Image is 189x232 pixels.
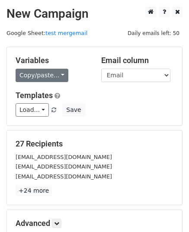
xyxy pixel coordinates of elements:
button: Save [62,103,85,117]
a: +24 more [16,185,52,196]
a: Templates [16,91,53,100]
iframe: Chat Widget [146,191,189,232]
small: [EMAIL_ADDRESS][DOMAIN_NAME] [16,154,112,160]
h5: Email column [101,56,174,65]
a: Daily emails left: 50 [125,30,183,36]
small: [EMAIL_ADDRESS][DOMAIN_NAME] [16,163,112,170]
h5: Advanced [16,219,173,228]
h2: New Campaign [6,6,183,21]
small: [EMAIL_ADDRESS][DOMAIN_NAME] [16,173,112,180]
a: Copy/paste... [16,69,68,82]
h5: Variables [16,56,88,65]
a: test mergemail [45,30,87,36]
small: Google Sheet: [6,30,87,36]
a: Load... [16,103,49,117]
div: Tiện ích trò chuyện [146,191,189,232]
span: Daily emails left: 50 [125,29,183,38]
h5: 27 Recipients [16,139,173,149]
